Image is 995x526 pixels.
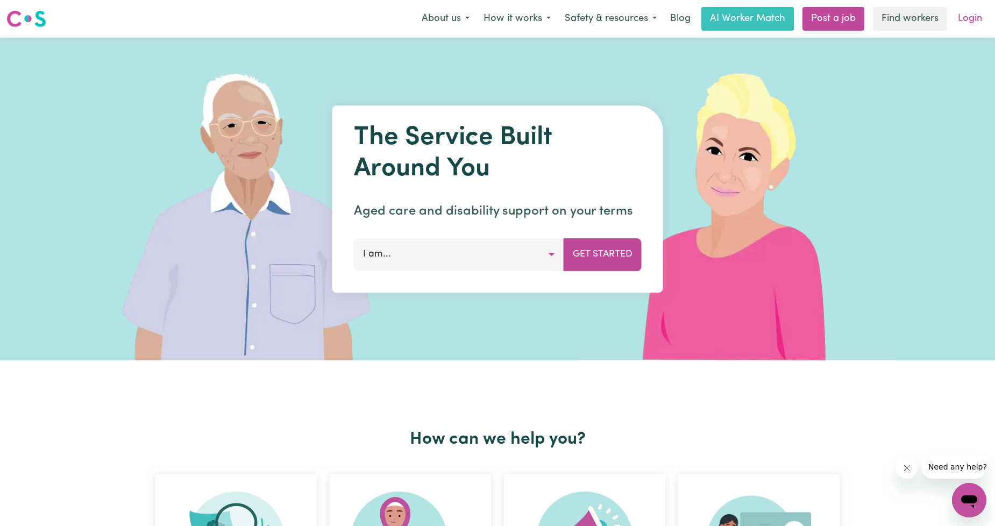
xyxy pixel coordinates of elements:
a: Careseekers logo [6,6,46,31]
img: Careseekers logo [6,9,46,29]
iframe: Button to launch messaging window [952,483,986,517]
a: AI Worker Match [701,7,794,31]
button: About us [415,8,477,30]
a: Blog [664,7,697,31]
h1: The Service Built Around You [354,123,642,184]
h2: How can we help you? [149,429,846,450]
iframe: Close message [896,457,918,479]
button: Safety & resources [558,8,664,30]
iframe: Message from company [922,455,986,479]
a: Login [951,7,989,31]
a: Find workers [873,7,947,31]
button: Get Started [564,238,642,271]
button: I am... [354,238,564,271]
span: Need any help? [6,8,65,16]
p: Aged care and disability support on your terms [354,202,642,221]
button: How it works [477,8,558,30]
a: Post a job [802,7,864,31]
